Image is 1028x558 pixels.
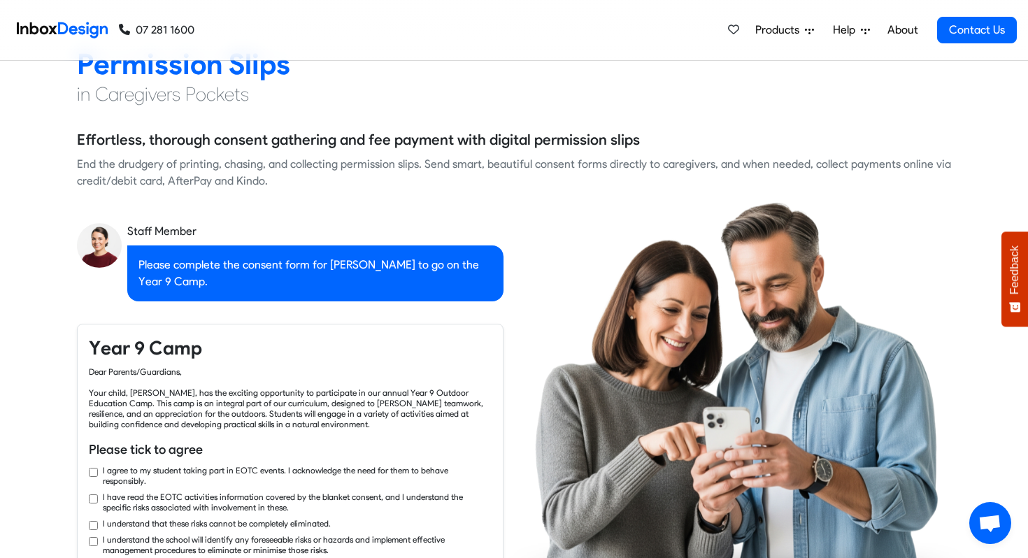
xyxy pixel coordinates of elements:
h6: Please tick to agree [89,441,492,459]
h5: Effortless, thorough consent gathering and fee payment with digital permission slips [77,129,640,150]
button: Feedback - Show survey [1001,231,1028,327]
div: Dear Parents/Guardians, Your child, [PERSON_NAME], has the exciting opportunity to participate in... [89,366,492,429]
a: Products [750,16,820,44]
a: Open chat [969,502,1011,544]
a: Help [827,16,876,44]
label: I have read the EOTC activities information covered by the blanket consent, and I understand the ... [103,492,492,513]
a: 07 281 1600 [119,22,194,38]
div: Please complete the consent form for [PERSON_NAME] to go on the Year 9 Camp. [127,245,504,301]
label: I agree to my student taking part in EOTC events. I acknowledge the need for them to behave respo... [103,465,492,486]
a: About [883,16,922,44]
a: Contact Us [937,17,1017,43]
div: End the drudgery of printing, chasing, and collecting permission slips. Send smart, beautiful con... [77,156,951,189]
img: staff_avatar.png [77,223,122,268]
label: I understand the school will identify any foreseeable risks or hazards and implement effective ma... [103,534,492,555]
span: Products [755,22,805,38]
h2: Permission Slips [77,46,951,82]
h4: Year 9 Camp [89,336,492,361]
span: Help [833,22,861,38]
label: I understand that these risks cannot be completely eliminated. [103,518,331,529]
h4: in Caregivers Pockets [77,82,951,107]
div: Staff Member [127,223,504,240]
span: Feedback [1008,245,1021,294]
